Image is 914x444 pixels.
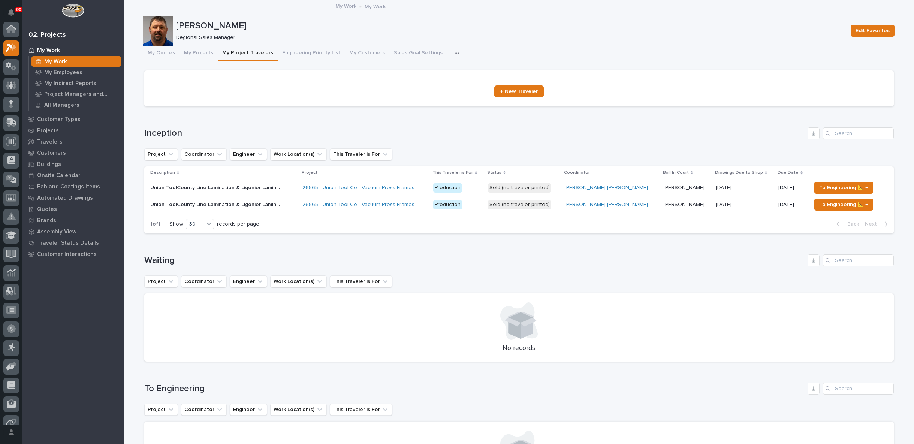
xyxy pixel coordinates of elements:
p: [PERSON_NAME] [176,21,845,31]
a: [PERSON_NAME] [PERSON_NAME] [565,185,648,191]
div: 02. Projects [28,31,66,39]
p: Regional Sales Manager [176,34,842,41]
button: Work Location(s) [270,148,327,160]
p: Status [487,169,501,177]
p: Coordinator [564,169,590,177]
p: [DATE] [716,183,733,191]
button: Edit Favorites [851,25,895,37]
a: Traveler Status Details [22,237,124,248]
p: My Employees [44,69,82,76]
div: Sold (no traveler printed) [488,183,551,193]
p: Customers [37,150,66,157]
a: Travelers [22,136,124,147]
p: Assembly View [37,229,76,235]
span: Next [865,221,881,227]
p: All Managers [44,102,79,109]
a: My Indirect Reports [29,78,124,88]
button: Coordinator [181,275,227,287]
p: [DATE] [716,200,733,208]
div: Production [433,183,462,193]
span: Edit Favorites [856,26,890,35]
p: 90 [16,7,21,12]
button: Engineering Priority List [278,46,345,61]
p: Traveler Status Details [37,240,99,247]
a: Fab and Coatings Items [22,181,124,192]
p: Automated Drawings [37,195,93,202]
h1: To Engineering [144,383,805,394]
a: All Managers [29,100,124,110]
p: Onsite Calendar [37,172,81,179]
button: Notifications [3,4,19,20]
p: My Work [44,58,67,65]
p: Ball In Court [663,169,689,177]
a: 26565 - Union Tool Co - Vacuum Press Frames [302,202,414,208]
button: Project [144,275,178,287]
button: This Traveler is For [330,275,392,287]
a: Project Managers and Engineers [29,89,124,99]
a: My Work [335,1,356,10]
p: No records [153,344,885,353]
button: Project [144,148,178,160]
a: Customer Interactions [22,248,124,260]
button: Coordinator [181,404,227,416]
p: Project Managers and Engineers [44,91,118,98]
input: Search [823,383,894,395]
p: Drawings Due to Shop [715,169,763,177]
div: 30 [186,220,204,228]
a: My Work [22,45,124,56]
button: Back [830,221,862,227]
p: [DATE] [778,202,805,208]
div: Search [823,254,894,266]
p: Show [169,221,183,227]
button: My Quotes [143,46,180,61]
button: This Traveler is For [330,404,392,416]
a: [PERSON_NAME] [PERSON_NAME] [565,202,648,208]
p: 1 of 1 [144,215,166,233]
tr: Union ToolCounty Line Lamination & Ligonier Lamination - 2 and 3 Identical FrameUnion ToolCounty ... [144,179,894,196]
p: Union ToolCounty Line Lamination & Ligonier Lamination - Bottom Frame [150,200,283,208]
p: Project [302,169,317,177]
p: My Indirect Reports [44,80,96,87]
button: Project [144,404,178,416]
a: My Work [29,56,124,67]
button: Work Location(s) [270,275,327,287]
p: Fab and Coatings Items [37,184,100,190]
button: Work Location(s) [270,404,327,416]
a: Customers [22,147,124,158]
p: My Work [37,47,60,54]
span: To Engineering 📐 → [819,183,868,192]
tr: Union ToolCounty Line Lamination & Ligonier Lamination - Bottom FrameUnion ToolCounty Line Lamina... [144,196,894,213]
img: Workspace Logo [62,4,84,18]
a: Assembly View [22,226,124,237]
button: Engineer [230,404,267,416]
p: Customer Interactions [37,251,97,258]
a: Projects [22,125,124,136]
input: Search [823,127,894,139]
p: [PERSON_NAME] [664,183,706,191]
div: Production [433,200,462,209]
p: My Work [365,2,386,10]
button: To Engineering 📐 → [814,199,873,211]
span: To Engineering 📐 → [819,200,868,209]
p: Travelers [37,139,63,145]
button: Sales Goal Settings [389,46,447,61]
span: Back [843,221,859,227]
h1: Waiting [144,255,805,266]
p: Buildings [37,161,61,168]
p: Projects [37,127,59,134]
button: Coordinator [181,148,227,160]
a: 26565 - Union Tool Co - Vacuum Press Frames [302,185,414,191]
p: Quotes [37,206,57,213]
p: Union ToolCounty Line Lamination & Ligonier Lamination - 2 and 3 Identical Frame [150,183,283,191]
a: + New Traveler [494,85,544,97]
a: Onsite Calendar [22,170,124,181]
p: Description [150,169,175,177]
a: Buildings [22,158,124,170]
button: My Customers [345,46,389,61]
p: Brands [37,217,56,224]
a: My Employees [29,67,124,78]
p: [DATE] [778,185,805,191]
a: Quotes [22,203,124,215]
